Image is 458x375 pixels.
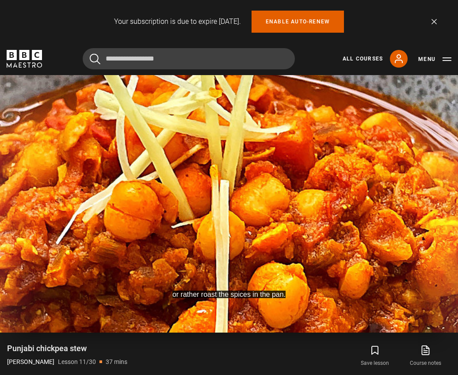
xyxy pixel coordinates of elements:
p: [PERSON_NAME] [7,357,54,367]
a: Enable auto-renew [252,11,344,33]
a: All Courses [343,55,383,63]
p: Your subscription is due to expire [DATE]. [114,16,241,27]
svg: BBC Maestro [7,50,42,68]
h1: Punjabi chickpea stew [7,343,127,354]
input: Search [83,48,295,69]
p: Lesson 11/30 [58,357,96,367]
p: 37 mins [106,357,127,367]
button: Save lesson [350,343,400,369]
button: Toggle navigation [418,55,451,64]
button: Submit the search query [90,53,100,64]
a: Course notes [401,343,451,369]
